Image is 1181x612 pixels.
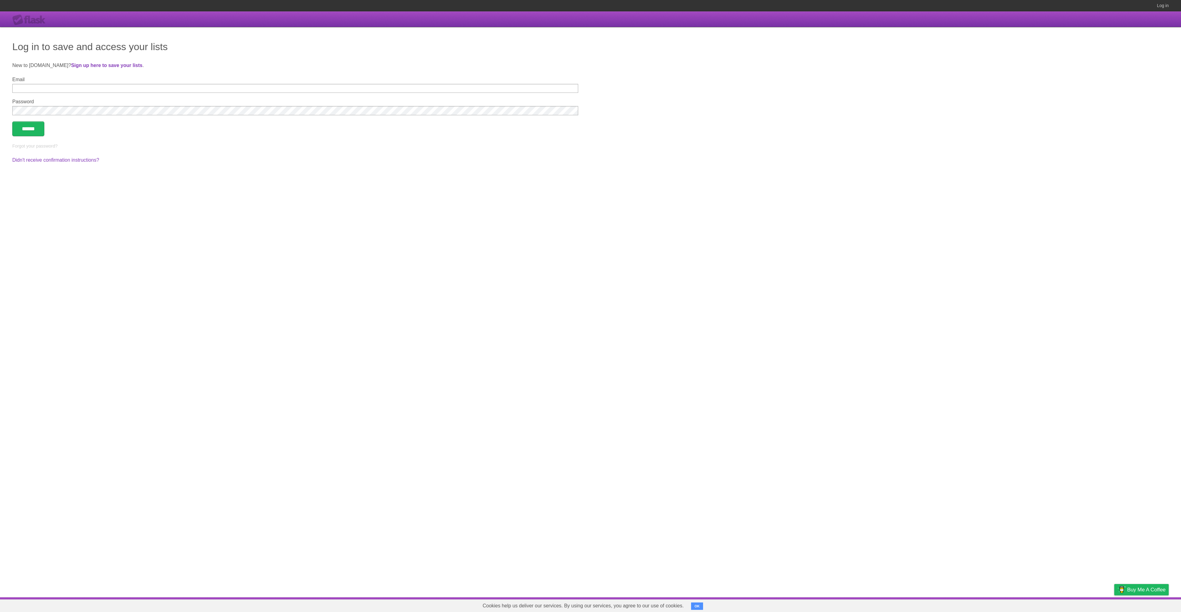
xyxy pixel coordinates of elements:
a: Forgot your password? [12,144,58,148]
div: Flask [12,14,49,26]
img: Buy me a coffee [1117,584,1126,595]
a: Suggest a feature [1130,599,1169,610]
label: Password [12,99,578,105]
span: Buy me a coffee [1127,584,1166,595]
a: Sign up here to save your lists [71,63,142,68]
a: Didn't receive confirmation instructions? [12,157,99,163]
a: Developers [1053,599,1078,610]
a: Privacy [1106,599,1122,610]
a: Terms [1085,599,1099,610]
a: Buy me a coffee [1114,584,1169,595]
p: New to [DOMAIN_NAME]? . [12,62,1169,69]
span: Cookies help us deliver our services. By using our services, you agree to our use of cookies. [476,600,690,612]
label: Email [12,77,578,82]
h1: Log in to save and access your lists [12,39,1169,54]
button: OK [691,602,703,610]
a: About [1032,599,1045,610]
